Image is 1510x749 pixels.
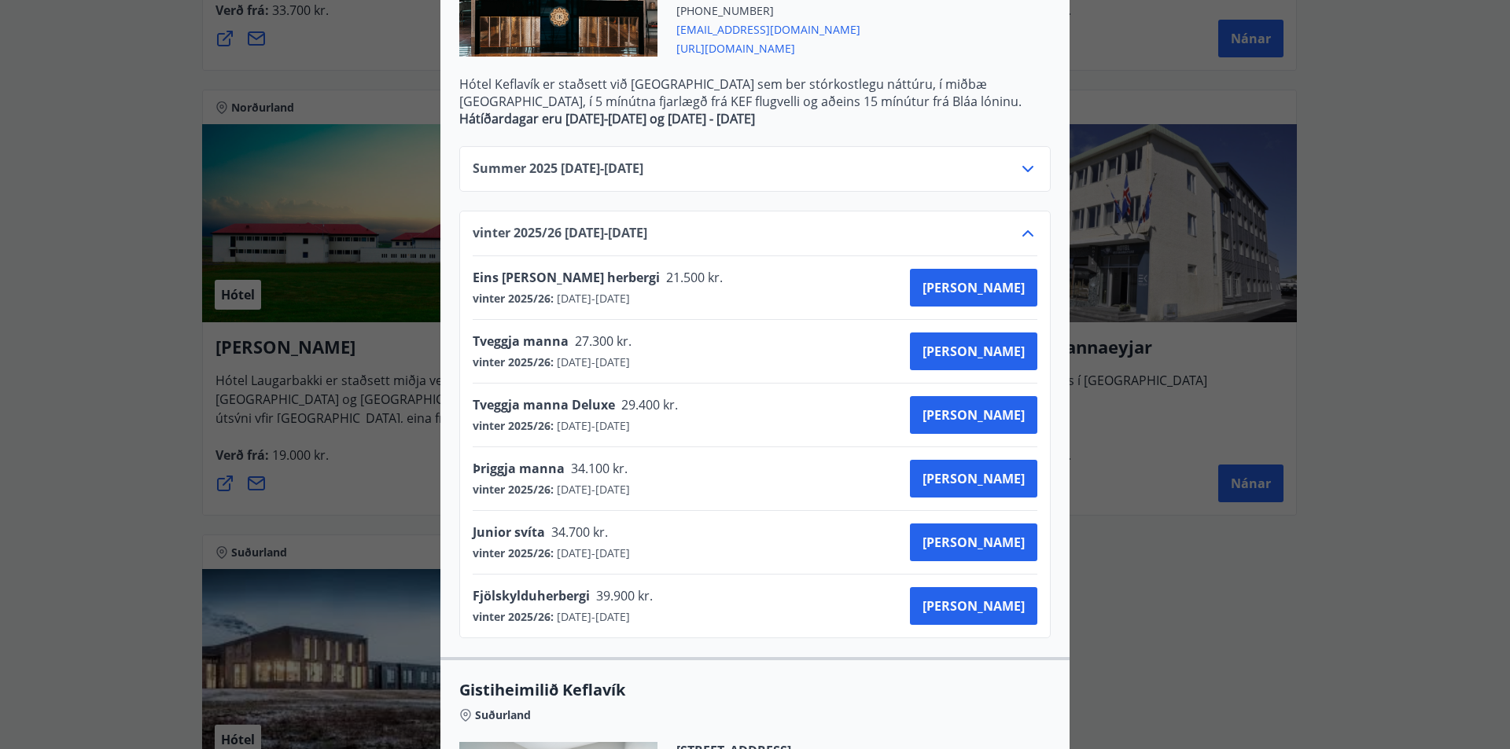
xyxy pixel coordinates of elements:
[676,38,860,57] span: [URL][DOMAIN_NAME]
[676,3,860,19] span: [PHONE_NUMBER]
[473,160,643,178] span: Summer 2025 [DATE] - [DATE]
[459,75,1051,110] p: Hótel Keflavík er staðsett við [GEOGRAPHIC_DATA] sem ber stórkostlegu náttúru, í miðbæ [GEOGRAPHI...
[676,19,860,38] span: [EMAIL_ADDRESS][DOMAIN_NAME]
[473,224,647,243] span: vinter 2025/26 [DATE] - [DATE]
[459,110,755,127] strong: Hátíðardagar eru [DATE]-[DATE] og [DATE] - [DATE]
[660,269,727,286] span: 21.500 kr.
[473,269,660,286] span: Eins [PERSON_NAME] herbergi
